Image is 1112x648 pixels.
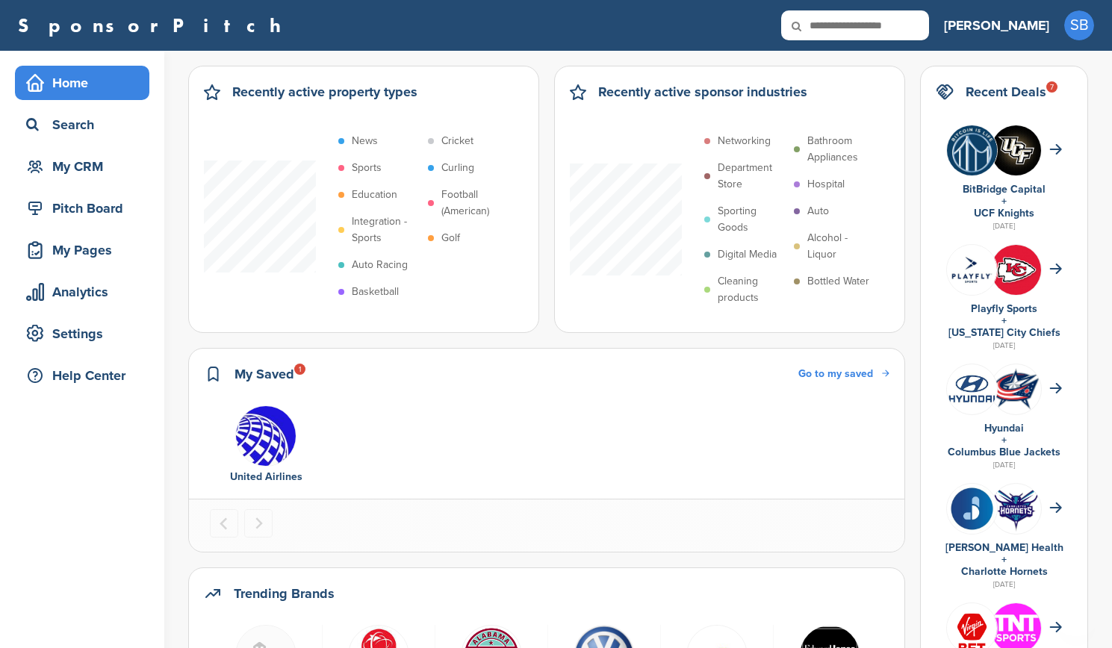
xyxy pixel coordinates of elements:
[948,326,1060,339] a: [US_STATE] City Chiefs
[947,373,997,405] img: Screen shot 2016 08 15 at 1.23.01 pm
[441,230,460,246] p: Golf
[947,484,997,534] img: Cap rx logo
[235,405,296,467] img: 6exslf13 400x400
[22,320,149,347] div: Settings
[22,153,149,180] div: My CRM
[971,302,1037,315] a: Playfly Sports
[15,66,149,100] a: Home
[1001,434,1007,446] a: +
[807,273,869,290] p: Bottled Water
[15,149,149,184] a: My CRM
[1001,314,1007,327] a: +
[991,245,1041,295] img: Tbqh4hox 400x400
[963,183,1046,196] a: BitBridge Capital
[15,191,149,225] a: Pitch Board
[294,364,305,375] div: 1
[1001,195,1007,208] a: +
[22,362,149,389] div: Help Center
[991,367,1041,411] img: Open uri20141112 64162 6w5wq4?1415811489
[352,187,397,203] p: Education
[15,108,149,142] a: Search
[244,509,273,538] button: Next slide
[1052,588,1100,636] iframe: Button to launch messaging window
[22,278,149,305] div: Analytics
[991,485,1041,532] img: Open uri20141112 64162 gkv2an?1415811476
[807,133,876,166] p: Bathroom Appliances
[961,565,1048,578] a: Charlotte Hornets
[234,364,294,384] h2: My Saved
[718,133,771,149] p: Networking
[598,81,807,102] h2: Recently active sponsor industries
[798,366,889,382] a: Go to my saved
[807,203,829,219] p: Auto
[945,541,1063,554] a: [PERSON_NAME] Health
[936,219,1072,233] div: [DATE]
[22,237,149,264] div: My Pages
[807,176,845,193] p: Hospital
[944,9,1049,42] a: [PERSON_NAME]
[947,125,997,175] img: Vytwwxfl 400x400
[936,458,1072,472] div: [DATE]
[441,133,473,149] p: Cricket
[352,214,420,246] p: Integration - Sports
[974,207,1034,219] a: UCF Knights
[984,422,1024,434] a: Hyundai
[991,125,1041,175] img: Tardm8ao 400x400
[966,81,1046,102] h2: Recent Deals
[15,275,149,309] a: Analytics
[15,317,149,351] a: Settings
[352,284,399,300] p: Basketball
[15,233,149,267] a: My Pages
[352,133,378,149] p: News
[210,405,322,486] div: 1 of 1
[718,160,786,193] p: Department Store
[22,111,149,138] div: Search
[441,160,474,176] p: Curling
[217,405,314,486] a: 6exslf13 400x400 United Airlines
[936,339,1072,352] div: [DATE]
[798,367,873,380] span: Go to my saved
[1064,10,1094,40] span: SB
[944,15,1049,36] h3: [PERSON_NAME]
[718,246,777,263] p: Digital Media
[18,16,291,35] a: SponsorPitch
[807,230,876,263] p: Alcohol - Liquor
[210,509,238,538] button: Previous slide
[352,257,408,273] p: Auto Racing
[22,195,149,222] div: Pitch Board
[234,583,335,604] h2: Trending Brands
[441,187,510,219] p: Football (American)
[15,358,149,393] a: Help Center
[352,160,382,176] p: Sports
[1001,553,1007,566] a: +
[718,273,786,306] p: Cleaning products
[947,245,997,295] img: P2pgsm4u 400x400
[217,469,314,485] div: United Airlines
[1046,81,1057,93] div: 7
[22,69,149,96] div: Home
[232,81,417,102] h2: Recently active property types
[718,203,786,236] p: Sporting Goods
[936,578,1072,591] div: [DATE]
[948,446,1060,458] a: Columbus Blue Jackets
